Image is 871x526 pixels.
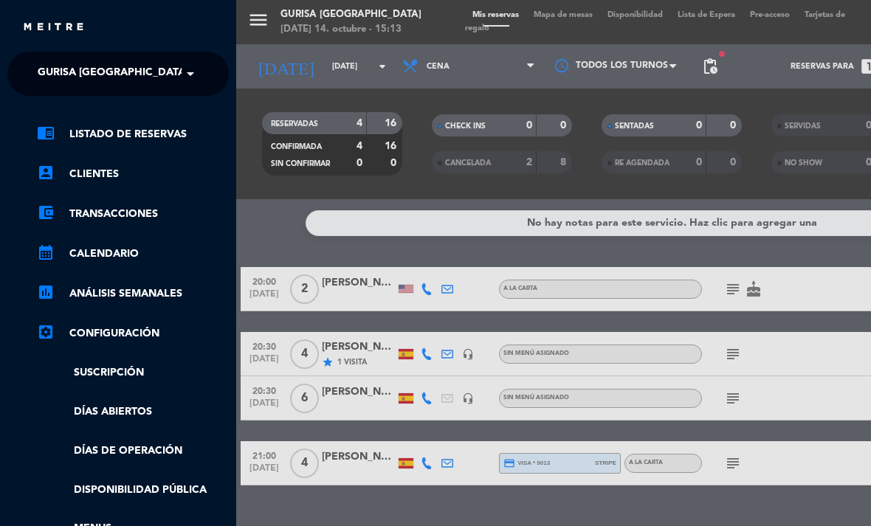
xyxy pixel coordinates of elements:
a: account_balance_walletTransacciones [37,205,229,223]
a: Configuración [37,325,229,342]
a: chrome_reader_modeListado de Reservas [37,125,229,143]
a: assessmentANÁLISIS SEMANALES [37,285,229,302]
span: Gurisa [GEOGRAPHIC_DATA] [38,58,188,89]
img: MEITRE [22,22,85,33]
i: account_box [37,164,55,181]
a: Disponibilidad pública [37,482,229,499]
i: settings_applications [37,323,55,341]
i: chrome_reader_mode [37,124,55,142]
i: assessment [37,283,55,301]
a: Días de Operación [37,443,229,460]
i: calendar_month [37,243,55,261]
a: Suscripción [37,364,229,381]
a: calendar_monthCalendario [37,245,229,263]
a: Días abiertos [37,404,229,421]
i: account_balance_wallet [37,204,55,221]
a: account_boxClientes [37,165,229,183]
